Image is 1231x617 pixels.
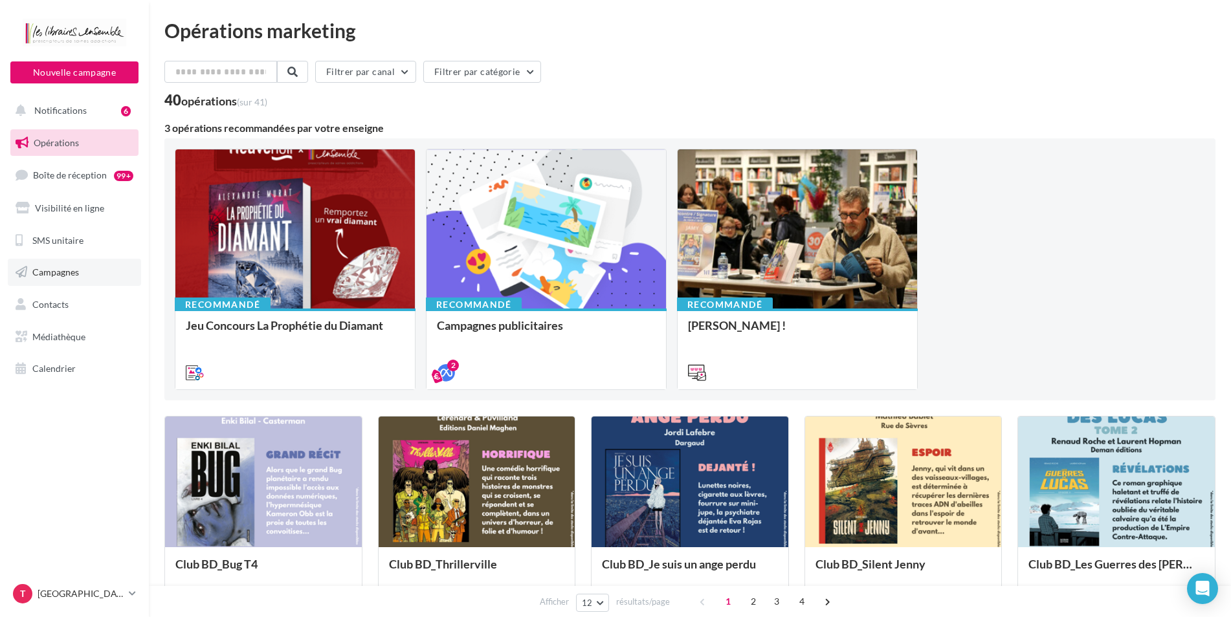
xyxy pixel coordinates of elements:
div: [PERSON_NAME] ! [688,319,907,345]
button: Notifications 6 [8,97,136,124]
a: Calendrier [8,355,141,382]
div: Campagnes publicitaires [437,319,656,345]
span: 12 [582,598,593,608]
p: [GEOGRAPHIC_DATA] [38,587,124,600]
span: Afficher [540,596,569,608]
div: Recommandé [677,298,773,312]
span: T [20,587,25,600]
div: 3 opérations recommandées par votre enseigne [164,123,1215,133]
div: 2 [447,360,459,371]
button: 12 [576,594,609,612]
div: Opérations marketing [164,21,1215,40]
a: SMS unitaire [8,227,141,254]
div: 40 [164,93,267,107]
button: Filtrer par canal [315,61,416,83]
span: Médiathèque [32,331,85,342]
a: Médiathèque [8,323,141,351]
span: résultats/page [616,596,670,608]
button: Filtrer par catégorie [423,61,541,83]
span: (sur 41) [237,96,267,107]
div: 6 [121,106,131,116]
button: Nouvelle campagne [10,61,139,83]
div: Club BD_Bug T4 [175,557,351,583]
span: Campagnes [32,266,79,277]
span: Notifications [34,105,87,116]
div: Recommandé [426,298,522,312]
span: Contacts [32,299,69,310]
div: Club BD_Thrillerville [389,557,565,583]
span: Opérations [34,137,79,148]
div: Jeu Concours La Prophétie du Diamant [186,319,405,345]
a: Opérations [8,129,141,157]
span: Calendrier [32,363,76,374]
a: T [GEOGRAPHIC_DATA] [10,581,139,606]
div: Club BD_Je suis un ange perdu [602,557,778,583]
a: Campagnes [8,259,141,286]
div: Club BD_Les Guerres des [PERSON_NAME] [1028,557,1204,583]
a: Contacts [8,291,141,318]
a: Boîte de réception99+ [8,161,141,189]
div: Open Intercom Messenger [1187,573,1218,604]
span: 2 [743,591,764,612]
div: Recommandé [175,298,271,312]
span: Visibilité en ligne [35,202,104,213]
a: Visibilité en ligne [8,195,141,222]
div: Club BD_Silent Jenny [815,557,992,583]
span: Boîte de réception [33,169,107,180]
span: SMS unitaire [32,234,83,245]
div: opérations [181,95,267,107]
div: 99+ [114,171,133,181]
span: 4 [792,591,812,612]
span: 3 [766,591,787,612]
span: 1 [718,591,738,612]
